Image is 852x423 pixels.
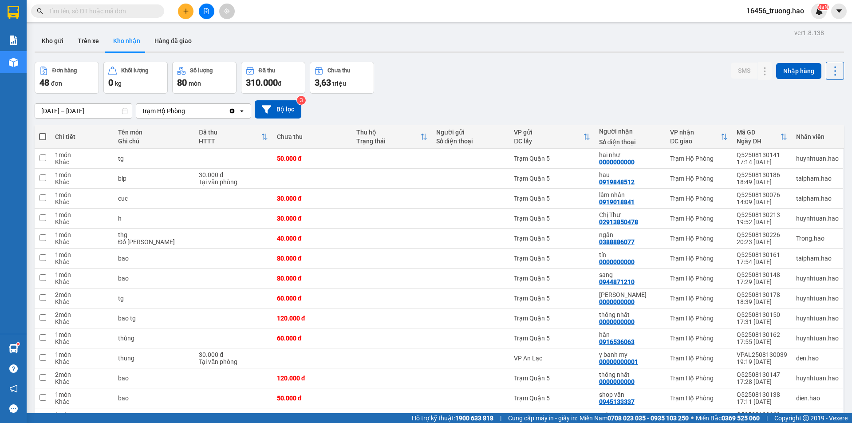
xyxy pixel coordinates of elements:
div: taipham.hao [796,175,839,182]
button: aim [219,4,235,19]
div: anh [599,411,661,418]
div: 17:54 [DATE] [737,258,787,265]
div: Q52508130178 [737,291,787,298]
div: taipham.hao [796,255,839,262]
div: Khác [55,158,109,166]
div: 0000000000 [599,298,635,305]
strong: 0708 023 035 - 0935 103 250 [607,415,689,422]
div: 60.000 đ [277,335,348,342]
div: 30.000 đ [277,195,348,202]
div: Số lượng [190,67,213,74]
button: plus [178,4,193,19]
span: Miền Nam [580,413,689,423]
div: 2 món [55,291,109,298]
th: Toggle SortBy [509,125,594,149]
div: 0000000000 [599,258,635,265]
div: thông nhất [599,371,661,378]
div: Khác [55,378,109,385]
div: bao [118,275,190,282]
div: bao [118,255,190,262]
sup: NaN [817,4,828,10]
div: 0945133337 [599,398,635,405]
div: Ghi chú [118,138,190,145]
div: Khác [55,338,109,345]
div: 1 món [55,331,109,338]
div: Trạm Quận 5 [514,195,590,202]
div: Trạm Quận 5 [514,275,590,282]
div: Tại văn phòng [199,178,268,186]
div: huynhtuan.hao [796,335,839,342]
div: 0000000000 [599,158,635,166]
div: 1 món [55,251,109,258]
div: Q52508130213 [737,211,787,218]
img: warehouse-icon [9,344,18,353]
span: kg [115,80,122,87]
img: icon-new-feature [815,7,823,15]
div: Khác [55,398,109,405]
div: Đã thu [199,129,261,136]
span: triệu [332,80,346,87]
th: Toggle SortBy [732,125,792,149]
div: 1 món [55,151,109,158]
th: Toggle SortBy [666,125,732,149]
div: Trạm Hộ Phòng [670,275,728,282]
button: Trên xe [71,30,106,51]
span: 48 [39,77,49,88]
div: Trạm Hộ Phòng [142,107,185,115]
div: Trạng thái [356,138,420,145]
div: Khác [55,178,109,186]
div: Khác [55,218,109,225]
div: 02913850478 [599,218,638,225]
div: Trạm Quận 5 [514,335,590,342]
div: 00000000001 [599,358,638,365]
div: dien.hao [796,395,839,402]
div: hai như [599,151,661,158]
div: Trạm Hộ Phòng [670,175,728,182]
div: taipham.hao [796,195,839,202]
div: Người gửi [436,129,505,136]
div: thùng [118,335,190,342]
div: 0000000000 [599,378,635,385]
div: Q52508130162 [737,331,787,338]
input: Select a date range. [35,104,132,118]
div: Số điện thoại [599,138,661,146]
div: huynhtuan.hao [796,295,839,302]
div: Q52508130138 [737,391,787,398]
div: 17:11 [DATE] [737,398,787,405]
div: 120.000 đ [277,375,348,382]
button: Kho gửi [35,30,71,51]
div: Khác [55,318,109,325]
div: ĐC lấy [514,138,583,145]
div: Q52508130076 [737,191,787,198]
div: Q52508130226 [737,231,787,238]
div: hau [599,171,661,178]
div: Khác [55,258,109,265]
span: question-circle [9,364,18,373]
div: Đã thu [259,67,275,74]
div: 30.000 đ [199,171,268,178]
button: Hàng đã giao [147,30,199,51]
div: Khác [55,278,109,285]
div: thung [118,355,190,362]
div: 60.000 đ [277,295,348,302]
div: Tên món [118,129,190,136]
div: Trạm Hộ Phòng [670,335,728,342]
div: Khối lượng [121,67,148,74]
span: món [189,80,201,87]
div: huynhtuan.hao [796,275,839,282]
div: Trạm Hộ Phòng [670,395,728,402]
div: Trạm Quận 5 [514,255,590,262]
input: Tìm tên, số ĐT hoặc mã đơn [49,6,154,16]
div: ĐC giao [670,138,721,145]
div: Đồ lạnh [118,238,190,245]
div: Trạm Hộ Phòng [670,195,728,202]
div: Đơn hàng [52,67,77,74]
div: y banh my [599,351,661,358]
button: Khối lượng0kg [103,62,168,94]
span: plus [183,8,189,14]
div: 1 món [55,171,109,178]
div: Q52508130148 [737,271,787,278]
div: 17:28 [DATE] [737,378,787,385]
div: HTTT [199,138,261,145]
div: Trạm Hộ Phòng [670,215,728,222]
